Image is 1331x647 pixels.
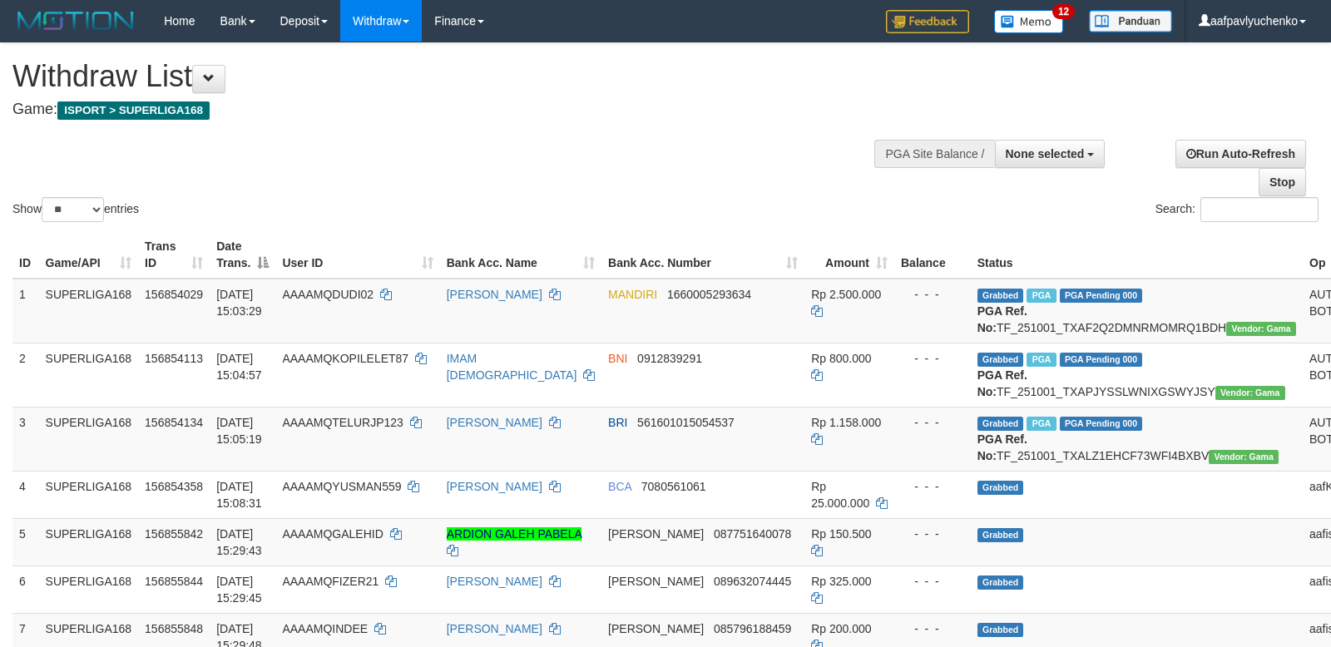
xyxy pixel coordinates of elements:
[1060,289,1143,303] span: PGA Pending
[39,471,139,518] td: SUPERLIGA168
[12,197,139,222] label: Show entries
[901,526,964,542] div: - - -
[138,231,210,279] th: Trans ID: activate to sort column ascending
[901,573,964,590] div: - - -
[977,528,1024,542] span: Grabbed
[216,352,262,382] span: [DATE] 15:04:57
[12,407,39,471] td: 3
[608,480,631,493] span: BCA
[145,575,203,588] span: 156855844
[145,480,203,493] span: 156854358
[1060,417,1143,431] span: PGA Pending
[447,352,577,382] a: IMAM [DEMOGRAPHIC_DATA]
[894,231,971,279] th: Balance
[811,622,871,635] span: Rp 200.000
[12,101,871,118] h4: Game:
[1027,289,1056,303] span: Marked by aafsoycanthlai
[1226,322,1296,336] span: Vendor URL: https://trx31.1velocity.biz
[216,527,262,557] span: [DATE] 15:29:43
[39,279,139,343] td: SUPERLIGA168
[39,518,139,566] td: SUPERLIGA168
[995,140,1106,168] button: None selected
[977,432,1027,462] b: PGA Ref. No:
[1089,10,1172,32] img: panduan.png
[57,101,210,120] span: ISPORT > SUPERLIGA168
[145,352,203,365] span: 156854113
[901,286,964,303] div: - - -
[216,416,262,446] span: [DATE] 15:05:19
[608,288,657,301] span: MANDIRI
[901,478,964,495] div: - - -
[977,368,1027,398] b: PGA Ref. No:
[145,416,203,429] span: 156854134
[145,622,203,635] span: 156855848
[447,416,542,429] a: [PERSON_NAME]
[637,352,702,365] span: Copy 0912839291 to clipboard
[977,289,1024,303] span: Grabbed
[447,575,542,588] a: [PERSON_NAME]
[714,527,791,541] span: Copy 087751640078 to clipboard
[714,575,791,588] span: Copy 089632074445 to clipboard
[282,416,403,429] span: AAAAMQTELURJP123
[12,8,139,33] img: MOTION_logo.png
[608,416,627,429] span: BRI
[874,140,994,168] div: PGA Site Balance /
[901,620,964,637] div: - - -
[637,416,735,429] span: Copy 561601015054537 to clipboard
[804,231,894,279] th: Amount: activate to sort column ascending
[39,343,139,407] td: SUPERLIGA168
[608,622,704,635] span: [PERSON_NAME]
[608,352,627,365] span: BNI
[977,481,1024,495] span: Grabbed
[282,575,379,588] span: AAAAMQFIZER21
[1155,197,1319,222] label: Search:
[1060,353,1143,367] span: PGA Pending
[977,353,1024,367] span: Grabbed
[39,566,139,613] td: SUPERLIGA168
[971,279,1303,343] td: TF_251001_TXAF2Q2DMNRMOMRQ1BDH
[1027,417,1056,431] span: Marked by aafsengchandara
[994,10,1064,33] img: Button%20Memo.svg
[447,527,581,541] a: ARDION GALEH PABELA
[42,197,104,222] select: Showentries
[1215,386,1285,400] span: Vendor URL: https://trx31.1velocity.biz
[275,231,439,279] th: User ID: activate to sort column ascending
[971,231,1303,279] th: Status
[282,288,374,301] span: AAAAMQDUDI02
[811,352,871,365] span: Rp 800.000
[811,527,871,541] span: Rp 150.500
[440,231,601,279] th: Bank Acc. Name: activate to sort column ascending
[977,623,1024,637] span: Grabbed
[1200,197,1319,222] input: Search:
[216,480,262,510] span: [DATE] 15:08:31
[901,414,964,431] div: - - -
[1052,4,1075,19] span: 12
[608,527,704,541] span: [PERSON_NAME]
[12,231,39,279] th: ID
[282,622,368,635] span: AAAAMQINDEE
[886,10,969,33] img: Feedback.jpg
[39,407,139,471] td: SUPERLIGA168
[714,622,791,635] span: Copy 085796188459 to clipboard
[641,480,706,493] span: Copy 7080561061 to clipboard
[12,471,39,518] td: 4
[1006,147,1085,161] span: None selected
[977,575,1024,590] span: Grabbed
[39,231,139,279] th: Game/API: activate to sort column ascending
[811,480,869,510] span: Rp 25.000.000
[1175,140,1306,168] a: Run Auto-Refresh
[447,622,542,635] a: [PERSON_NAME]
[811,575,871,588] span: Rp 325.000
[811,288,881,301] span: Rp 2.500.000
[145,527,203,541] span: 156855842
[447,288,542,301] a: [PERSON_NAME]
[282,352,408,365] span: AAAAMQKOPILELET87
[977,304,1027,334] b: PGA Ref. No:
[12,566,39,613] td: 6
[12,518,39,566] td: 5
[216,288,262,318] span: [DATE] 15:03:29
[977,417,1024,431] span: Grabbed
[971,407,1303,471] td: TF_251001_TXALZ1EHCF73WFI4BXBV
[1259,168,1306,196] a: Stop
[12,279,39,343] td: 1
